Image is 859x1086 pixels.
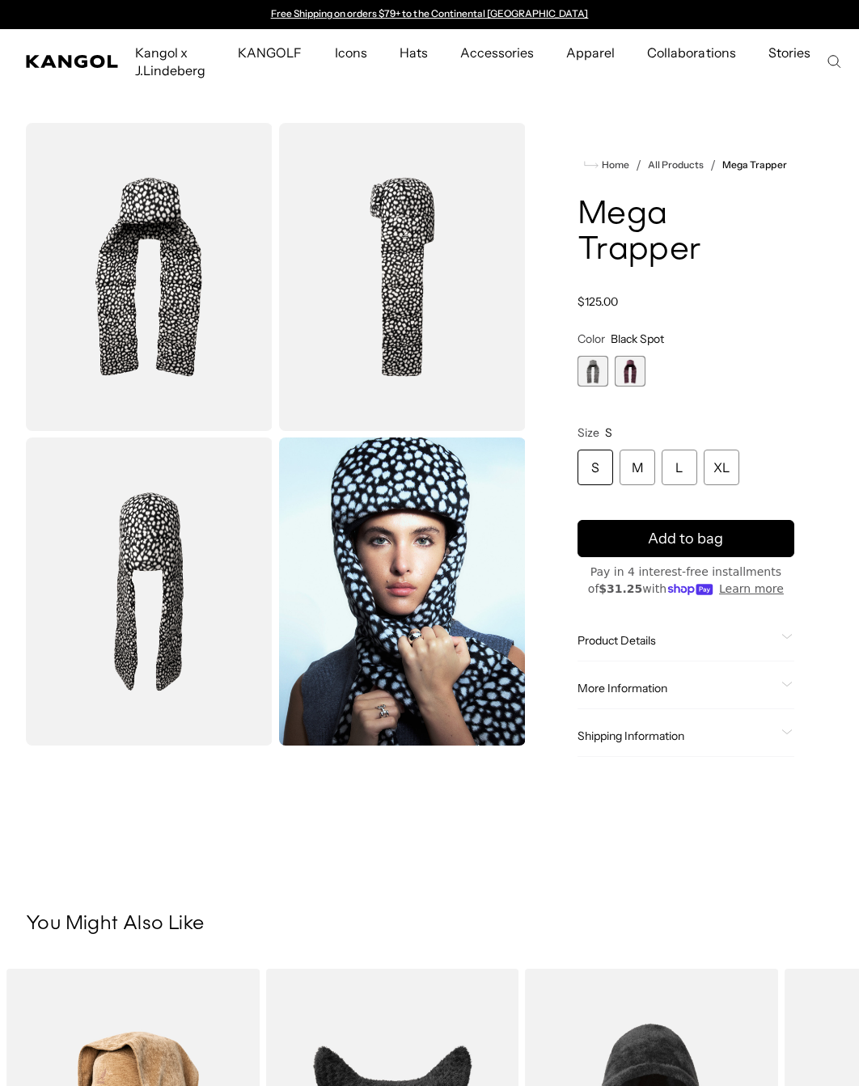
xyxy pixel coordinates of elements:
button: Add to bag [578,520,794,557]
div: XL [704,450,739,485]
label: Navy Leopard [615,356,645,387]
div: L [662,450,697,485]
span: Stories [768,29,810,94]
li: / [629,155,641,175]
span: Hats [400,29,428,76]
a: All Products [648,159,704,171]
div: 1 of 2 [578,356,608,387]
a: Kangol [26,55,119,68]
span: Shipping Information [578,729,775,743]
span: KANGOLF [238,29,302,76]
h3: You Might Also Like [26,912,833,936]
a: Accessories [444,29,550,76]
a: Home [584,158,629,172]
div: Announcement [263,8,596,21]
span: Kangol x J.Lindeberg [135,29,205,94]
h1: Mega Trapper [578,197,794,268]
a: Stories [752,29,827,94]
span: Size [578,425,599,440]
span: More Information [578,681,775,695]
span: S [605,425,612,440]
div: M [620,450,655,485]
span: Icons [335,29,367,76]
label: Black Spot [578,356,608,387]
li: / [704,155,716,175]
nav: breadcrumbs [578,155,794,175]
span: Add to bag [648,528,723,550]
span: Home [599,159,629,171]
a: Icons [319,29,383,76]
span: Accessories [460,29,534,76]
img: color-black-spot [26,437,273,746]
a: Apparel [550,29,631,76]
span: Black Spot [611,332,664,346]
span: $125.00 [578,294,618,309]
img: color-black-spot [279,123,526,431]
a: Kangol x J.Lindeberg [119,29,222,94]
slideshow-component: Announcement bar [263,8,596,21]
a: Collaborations [631,29,751,76]
div: S [578,450,613,485]
span: Color [578,332,605,346]
div: 1 of 2 [263,8,596,21]
span: Collaborations [647,29,735,76]
span: Product Details [578,633,775,648]
a: Hats [383,29,444,76]
a: Mega Trapper [722,159,786,171]
summary: Search here [827,54,841,69]
product-gallery: Gallery Viewer [26,123,526,746]
a: KANGOLF [222,29,318,76]
img: color-black-spot [26,123,273,431]
img: black-spot [279,437,526,746]
a: Free Shipping on orders $79+ to the Continental [GEOGRAPHIC_DATA] [271,7,589,19]
div: 2 of 2 [615,356,645,387]
span: Apparel [566,29,615,76]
